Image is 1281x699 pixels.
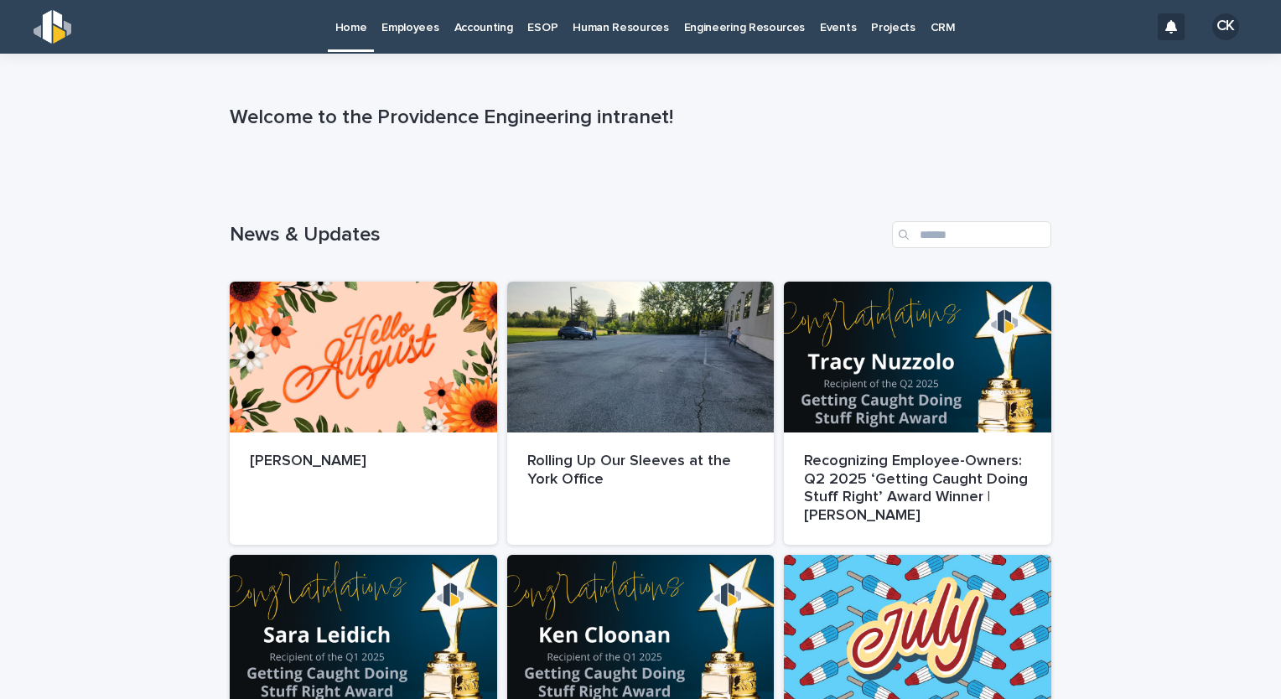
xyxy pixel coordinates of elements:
h1: News & Updates [230,223,885,247]
a: Rolling Up Our Sleeves at the York Office [507,282,775,545]
p: Rolling Up Our Sleeves at the York Office [527,453,755,489]
p: Welcome to the Providence Engineering intranet! [230,106,1045,130]
input: Search [892,221,1051,248]
a: Recognizing Employee-Owners: Q2 2025 ‘Getting Caught Doing Stuff Right’ Award Winner | [PERSON_NAME] [784,282,1051,545]
img: s5b5MGTdWwFoU4EDV7nw [34,10,71,44]
a: [PERSON_NAME] [230,282,497,545]
p: [PERSON_NAME] [250,453,477,471]
div: CK [1212,13,1239,40]
p: Recognizing Employee-Owners: Q2 2025 ‘Getting Caught Doing Stuff Right’ Award Winner | [PERSON_NAME] [804,453,1031,525]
